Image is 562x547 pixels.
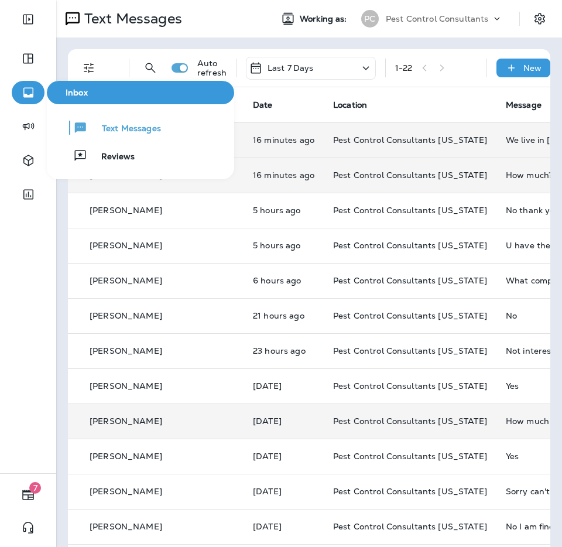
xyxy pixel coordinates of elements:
span: Pest Control Consultants [US_STATE] [333,486,487,497]
p: [PERSON_NAME] [90,170,162,180]
button: Reviews [47,144,234,167]
p: Pest Control Consultants [386,14,488,23]
p: Sep 23, 2025 07:25 AM [253,241,314,250]
span: 7 [29,482,41,494]
span: Inbox [52,88,229,98]
p: Sep 23, 2025 07:02 AM [253,276,314,285]
span: Pest Control Consultants [US_STATE] [333,275,487,286]
span: Pest Control Consultants [US_STATE] [333,310,487,321]
span: Pest Control Consultants [US_STATE] [333,416,487,426]
p: Sep 22, 2025 03:58 PM [253,311,314,320]
p: Sep 22, 2025 07:18 AM [253,522,314,531]
button: Settings [529,8,550,29]
span: Location [333,100,367,110]
p: [PERSON_NAME] [90,487,162,496]
div: 1 - 22 [395,63,413,73]
p: New [523,63,542,73]
span: Pest Control Consultants [US_STATE] [333,346,487,356]
span: Text Messages [88,124,161,135]
p: [PERSON_NAME] [90,381,162,391]
span: Pest Control Consultants [US_STATE] [333,451,487,461]
p: [PERSON_NAME] [90,241,162,250]
button: Filters [77,56,101,80]
p: [PERSON_NAME] [90,276,162,285]
p: Sep 23, 2025 07:30 AM [253,206,314,215]
p: Sep 22, 2025 11:06 AM [253,381,314,391]
p: Last 7 Days [268,63,314,73]
div: PC [361,10,379,28]
p: Sep 22, 2025 09:54 AM [253,416,314,426]
p: [PERSON_NAME] [90,522,162,531]
button: Inbox [47,81,234,104]
p: Sep 23, 2025 12:55 PM [253,170,314,180]
p: [PERSON_NAME] [90,452,162,461]
p: Sep 22, 2025 09:02 AM [253,487,314,496]
p: [PERSON_NAME] [90,311,162,320]
span: Pest Control Consultants [US_STATE] [333,521,487,532]
span: Message [506,100,542,110]
p: [PERSON_NAME] [90,346,162,355]
button: Text Messages [47,116,234,139]
p: Text Messages [80,10,182,28]
p: [PERSON_NAME] [90,416,162,426]
p: Sep 23, 2025 12:56 PM [253,135,314,145]
span: Working as: [300,14,349,24]
span: Pest Control Consultants [US_STATE] [333,381,487,391]
span: Reviews [87,152,135,163]
button: Search Messages [139,56,162,80]
span: Date [253,100,273,110]
p: [PERSON_NAME] [90,206,162,215]
span: Pest Control Consultants [US_STATE] [333,170,487,180]
span: Pest Control Consultants [US_STATE] [333,240,487,251]
p: Sep 22, 2025 01:33 PM [253,346,314,355]
p: Sep 22, 2025 09:02 AM [253,452,314,461]
span: Pest Control Consultants [US_STATE] [333,135,487,145]
p: Auto refresh [197,59,227,77]
span: Pest Control Consultants [US_STATE] [333,205,487,216]
button: Expand Sidebar [12,8,44,31]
